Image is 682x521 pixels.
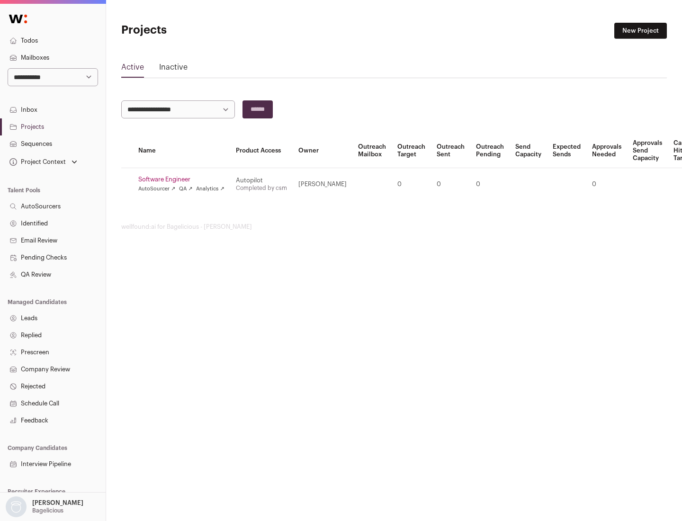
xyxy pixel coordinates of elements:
[159,62,188,77] a: Inactive
[8,155,79,169] button: Open dropdown
[133,134,230,168] th: Name
[392,168,431,201] td: 0
[586,134,627,168] th: Approvals Needed
[32,507,63,514] p: Bagelicious
[627,134,668,168] th: Approvals Send Capacity
[392,134,431,168] th: Outreach Target
[293,134,352,168] th: Owner
[614,23,667,39] a: New Project
[8,158,66,166] div: Project Context
[431,168,470,201] td: 0
[32,499,83,507] p: [PERSON_NAME]
[510,134,547,168] th: Send Capacity
[179,185,192,193] a: QA ↗
[470,134,510,168] th: Outreach Pending
[236,177,287,184] div: Autopilot
[470,168,510,201] td: 0
[230,134,293,168] th: Product Access
[547,134,586,168] th: Expected Sends
[586,168,627,201] td: 0
[4,9,32,28] img: Wellfound
[431,134,470,168] th: Outreach Sent
[121,23,303,38] h1: Projects
[121,62,144,77] a: Active
[196,185,224,193] a: Analytics ↗
[121,223,667,231] footer: wellfound:ai for Bagelicious - [PERSON_NAME]
[236,185,287,191] a: Completed by csm
[138,185,175,193] a: AutoSourcer ↗
[6,496,27,517] img: nopic.png
[138,176,224,183] a: Software Engineer
[293,168,352,201] td: [PERSON_NAME]
[352,134,392,168] th: Outreach Mailbox
[4,496,85,517] button: Open dropdown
